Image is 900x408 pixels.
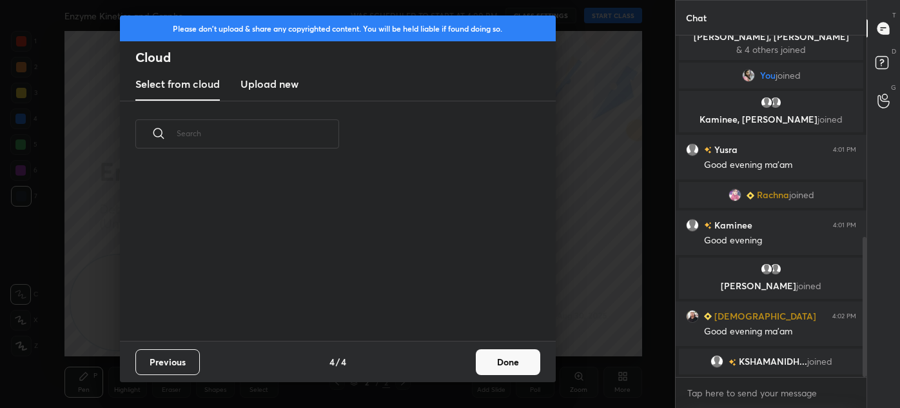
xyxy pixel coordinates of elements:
p: G [891,83,896,92]
div: Good evening [704,234,856,247]
h4: / [336,355,340,369]
div: Please don't upload & share any copyrighted content. You will be held liable if found doing so. [120,15,556,41]
img: default.png [769,96,782,109]
p: T [892,10,896,20]
h4: 4 [329,355,335,369]
div: grid [676,36,866,377]
button: Previous [135,349,200,375]
img: default.png [710,355,723,368]
p: D [892,46,896,56]
h4: 4 [341,355,346,369]
img: no-rating-badge.077c3623.svg [729,359,736,366]
p: [PERSON_NAME], [PERSON_NAME] [687,32,856,42]
p: Kaminee, [PERSON_NAME] [687,114,856,125]
div: Good evening ma'am [704,325,856,338]
img: default.png [760,263,773,276]
div: 4:01 PM [833,221,856,229]
span: joined [807,356,832,367]
img: Learner_Badge_beginner_1_8b307cf2a0.svg [747,192,754,199]
span: Rachna [757,190,789,200]
div: grid [120,163,540,342]
span: KSHAMANIDH... [739,356,807,367]
img: Learner_Badge_beginner_1_8b307cf2a0.svg [704,312,712,320]
img: 361c779e0a634952a31b08713a08d5ef.jpg [686,310,699,323]
span: joined [817,113,843,125]
img: default.png [686,219,699,232]
img: 892c9117814149f8879dfc3f7fe182d4.jpg [729,189,741,201]
h6: Kaminee [712,218,752,232]
h2: Cloud [135,49,556,66]
p: [PERSON_NAME] [687,281,856,291]
img: default.png [686,143,699,156]
button: Done [476,349,540,375]
h3: Select from cloud [135,76,220,92]
h3: Upload new [240,76,298,92]
img: d27488215f1b4d5fb42b818338f14208.jpg [742,69,755,82]
input: Search [177,106,339,161]
div: Good evening ma'am [704,159,856,172]
p: Chat [676,1,717,35]
span: joined [776,70,801,81]
img: default.png [769,263,782,276]
h6: Yusra [712,143,738,156]
p: & 4 others joined [687,45,856,55]
span: joined [796,280,821,292]
h6: [DEMOGRAPHIC_DATA] [712,309,816,323]
span: joined [789,190,814,200]
img: default.png [760,96,773,109]
div: 4:02 PM [832,312,856,320]
div: 4:01 PM [833,146,856,154]
img: no-rating-badge.077c3623.svg [704,147,712,154]
span: You [760,70,776,81]
img: no-rating-badge.077c3623.svg [704,222,712,229]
